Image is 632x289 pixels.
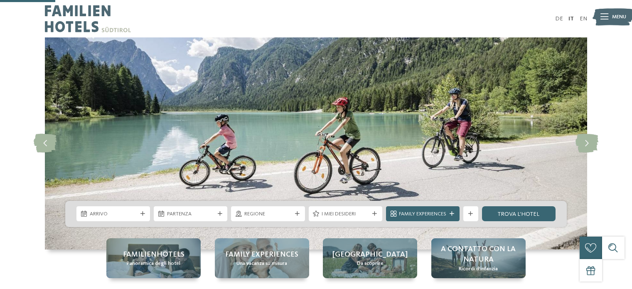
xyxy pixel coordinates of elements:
[215,238,309,278] a: Family hotel nelle Dolomiti: una vacanza nel regno dei Monti Pallidi Family experiences Una vacan...
[568,16,574,22] a: IT
[323,238,417,278] a: Family hotel nelle Dolomiti: una vacanza nel regno dei Monti Pallidi [GEOGRAPHIC_DATA] Da scoprire
[45,37,587,249] img: Family hotel nelle Dolomiti: una vacanza nel regno dei Monti Pallidi
[90,210,137,218] span: Arrivo
[439,244,518,265] span: A contatto con la natura
[106,238,201,278] a: Family hotel nelle Dolomiti: una vacanza nel regno dei Monti Pallidi Familienhotels Panoramica de...
[580,16,587,22] a: EN
[482,206,556,221] a: trova l’hotel
[399,210,446,218] span: Family Experiences
[167,210,214,218] span: Partenza
[332,249,408,260] span: [GEOGRAPHIC_DATA]
[612,13,626,21] span: Menu
[357,260,384,267] span: Da scoprire
[236,260,287,267] span: Una vacanza su misura
[322,210,369,218] span: I miei desideri
[123,249,184,260] span: Familienhotels
[431,238,526,278] a: Family hotel nelle Dolomiti: una vacanza nel regno dei Monti Pallidi A contatto con la natura Ric...
[459,265,498,273] span: Ricordi d’infanzia
[244,210,292,218] span: Regione
[225,249,298,260] span: Family experiences
[555,16,563,22] a: DE
[127,260,180,267] span: Panoramica degli hotel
